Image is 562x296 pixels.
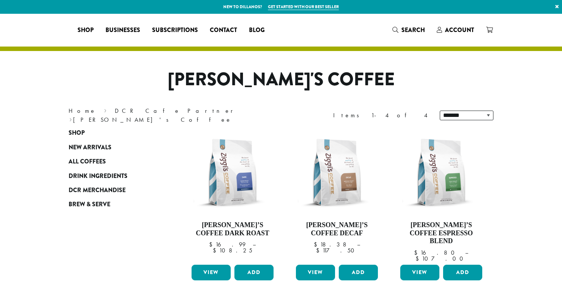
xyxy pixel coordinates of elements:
[294,130,380,262] a: [PERSON_NAME]’s Coffee Decaf
[105,26,140,35] span: Businesses
[416,255,467,262] bdi: 107.00
[445,26,474,34] span: Account
[357,241,360,248] span: –
[234,265,274,280] button: Add
[253,241,256,248] span: –
[69,157,106,166] span: All Coffees
[314,241,350,248] bdi: 18.38
[72,24,100,36] a: Shop
[69,172,127,181] span: Drink Ingredients
[249,26,265,35] span: Blog
[104,104,107,115] span: ›
[69,183,158,197] a: DCR Merchandise
[69,186,126,195] span: DCR Merchandise
[268,4,339,10] a: Get started with our best seller
[333,111,429,120] div: Items 1-4 of 4
[398,221,484,245] h4: [PERSON_NAME]’s Coffee Espresso Blend
[316,246,322,254] span: $
[69,106,270,124] nav: Breadcrumb
[316,246,358,254] bdi: 117.50
[210,26,237,35] span: Contact
[465,249,468,257] span: –
[398,130,484,262] a: [PERSON_NAME]’s Coffee Espresso Blend
[296,265,335,280] a: View
[115,107,238,115] a: DCR Cafe Partner
[443,265,482,280] button: Add
[69,140,158,155] a: New Arrivals
[339,265,378,280] button: Add
[69,128,85,138] span: Shop
[69,197,158,211] a: Brew & Serve
[400,265,439,280] a: View
[63,69,499,90] h1: [PERSON_NAME]'s Coffee
[213,246,252,254] bdi: 108.25
[69,155,158,169] a: All Coffees
[69,169,158,183] a: Drink Ingredients
[209,241,246,248] bdi: 16.99
[190,130,275,262] a: [PERSON_NAME]’s Coffee Dark Roast
[416,255,422,262] span: $
[69,126,158,140] a: Shop
[209,241,215,248] span: $
[294,130,380,215] img: Ziggis-Decaf-Blend-12-oz.png
[69,107,96,115] a: Home
[401,26,425,34] span: Search
[192,265,231,280] a: View
[78,26,94,35] span: Shop
[69,143,111,152] span: New Arrivals
[69,200,110,209] span: Brew & Serve
[294,221,380,237] h4: [PERSON_NAME]’s Coffee Decaf
[414,249,458,257] bdi: 16.80
[190,130,275,215] img: Ziggis-Dark-Blend-12-oz.png
[314,241,320,248] span: $
[190,221,275,237] h4: [PERSON_NAME]’s Coffee Dark Roast
[152,26,198,35] span: Subscriptions
[398,130,484,215] img: Ziggis-Espresso-Blend-12-oz.png
[414,249,420,257] span: $
[213,246,219,254] span: $
[386,24,431,36] a: Search
[69,113,72,124] span: ›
